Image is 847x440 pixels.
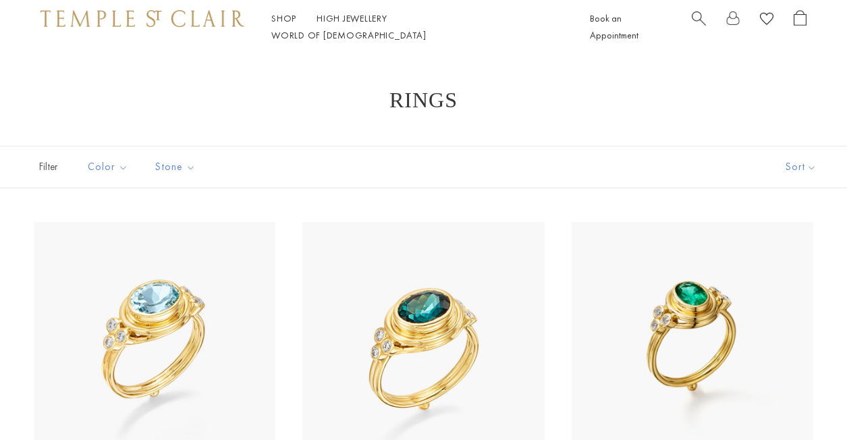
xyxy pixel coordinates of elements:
[794,10,807,44] a: Open Shopping Bag
[271,10,559,44] nav: Main navigation
[317,12,387,24] a: High JewelleryHigh Jewellery
[40,10,244,26] img: Temple St. Clair
[755,146,847,188] button: Show sort by
[760,10,773,31] a: View Wishlist
[590,12,638,41] a: Book an Appointment
[54,88,793,112] h1: Rings
[780,377,834,427] iframe: Gorgias live chat messenger
[271,29,426,41] a: World of [DEMOGRAPHIC_DATA]World of [DEMOGRAPHIC_DATA]
[81,159,138,175] span: Color
[78,152,138,182] button: Color
[692,10,706,44] a: Search
[271,12,296,24] a: ShopShop
[145,152,206,182] button: Stone
[148,159,206,175] span: Stone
